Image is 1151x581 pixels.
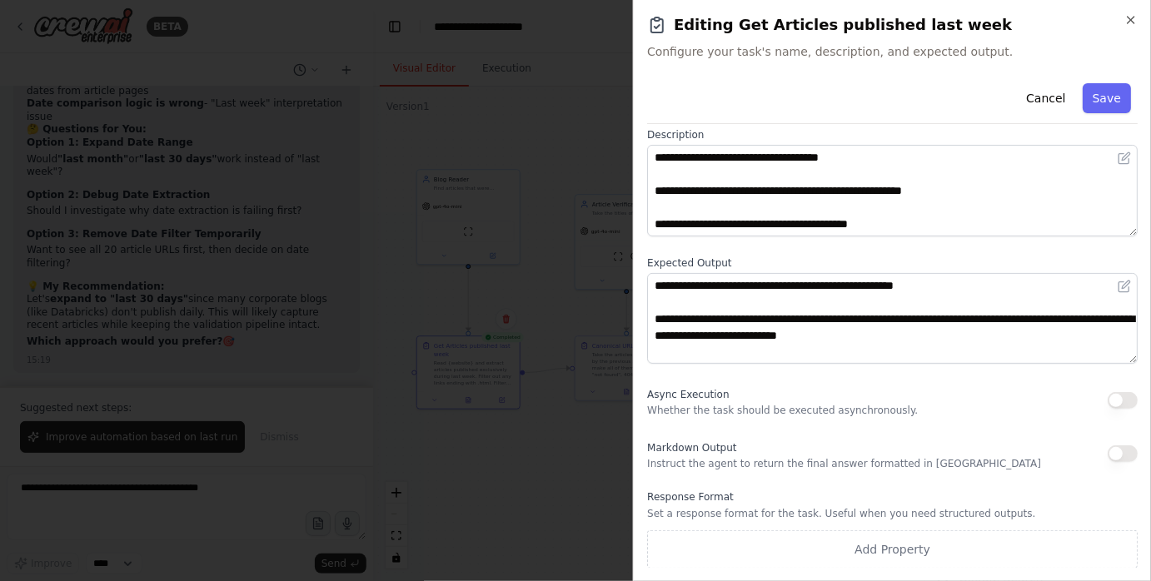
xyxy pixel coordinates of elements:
p: Set a response format for the task. Useful when you need structured outputs. [647,507,1138,520]
button: Open in editor [1114,276,1134,296]
label: Response Format [647,490,1138,504]
span: Async Execution [647,389,729,400]
label: Expected Output [647,256,1138,270]
button: Save [1083,83,1131,113]
h2: Editing Get Articles published last week [647,13,1138,37]
span: Configure your task's name, description, and expected output. [647,43,1138,60]
label: Description [647,128,1138,142]
p: Whether the task should be executed asynchronously. [647,404,918,417]
button: Open in editor [1114,148,1134,168]
span: Markdown Output [647,442,736,454]
button: Add Property [647,530,1138,569]
button: Cancel [1016,83,1075,113]
p: Instruct the agent to return the final answer formatted in [GEOGRAPHIC_DATA] [647,457,1041,470]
